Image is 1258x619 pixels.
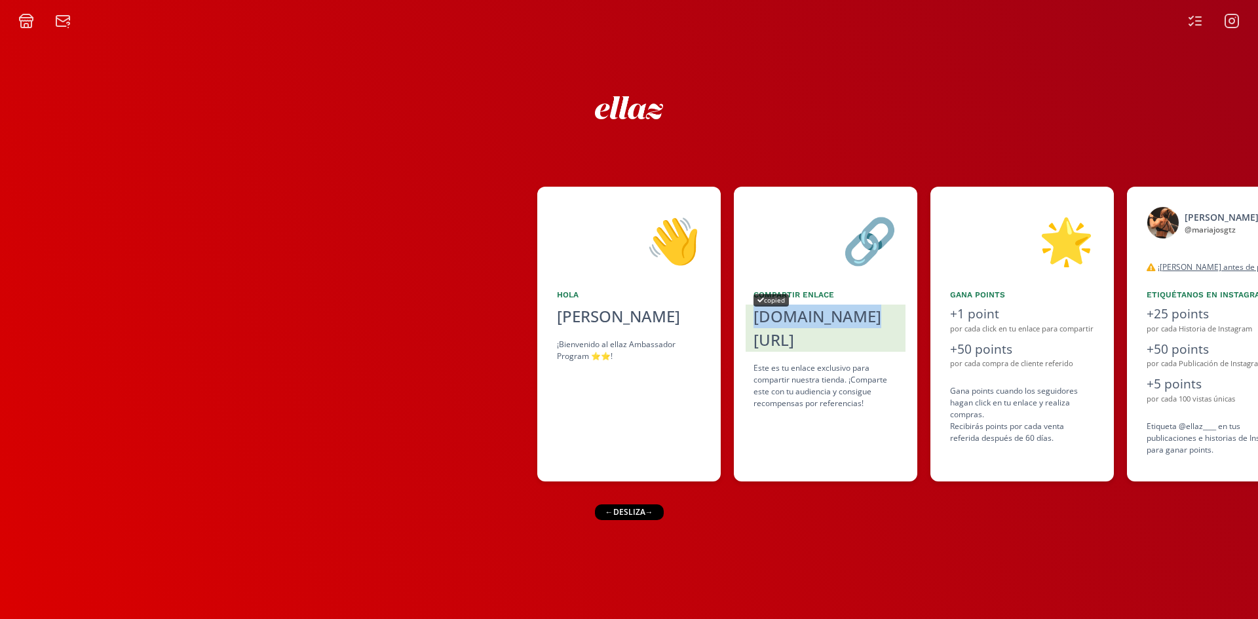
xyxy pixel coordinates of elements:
[950,385,1094,444] div: Gana points cuando los seguidores hagan click en tu enlace y realiza compras . Recibirás points p...
[950,305,1094,324] div: +1 point
[753,206,898,273] div: 🔗
[1147,206,1179,239] img: 525050199_18512760718046805_4512899896718383322_n.jpg
[950,289,1094,301] div: Gana points
[595,96,664,119] img: ew9eVGDHp6dD
[557,289,701,301] div: Hola
[753,294,789,307] div: copied
[950,358,1094,369] div: por cada compra de cliente referido
[950,324,1094,335] div: por cada click en tu enlace para compartir
[557,305,701,328] div: [PERSON_NAME]
[753,305,898,352] div: [DOMAIN_NAME][URL]
[950,206,1094,273] div: 🌟
[950,340,1094,359] div: +50 points
[557,206,701,273] div: 👋
[557,339,701,362] div: ¡Bienvenido al ellaz Ambassador Program ⭐️⭐️!
[594,504,663,520] div: ← desliza →
[753,362,898,409] div: Este es tu enlace exclusivo para compartir nuestra tienda. ¡Comparte este con tu audiencia y cons...
[753,289,898,301] div: Compartir Enlace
